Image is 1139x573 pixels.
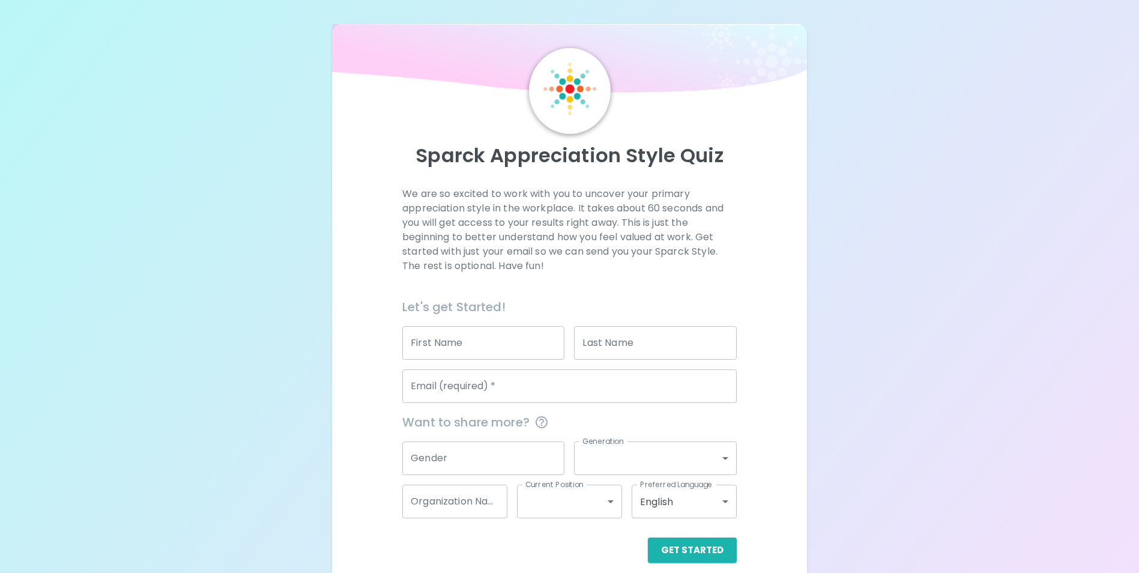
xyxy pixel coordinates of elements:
button: Get Started [648,538,737,563]
label: Current Position [525,479,584,490]
p: Sparck Appreciation Style Quiz [346,144,792,168]
label: Preferred Language [640,479,712,490]
div: English [632,485,737,518]
p: We are so excited to work with you to uncover your primary appreciation style in the workplace. I... [402,187,737,273]
span: Want to share more? [402,413,737,432]
svg: This information is completely confidential and only used for aggregated appreciation studies at ... [534,415,549,429]
img: wave [332,24,806,99]
img: Sparck Logo [543,62,596,115]
label: Generation [582,436,624,446]
h6: Let's get Started! [402,297,737,317]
